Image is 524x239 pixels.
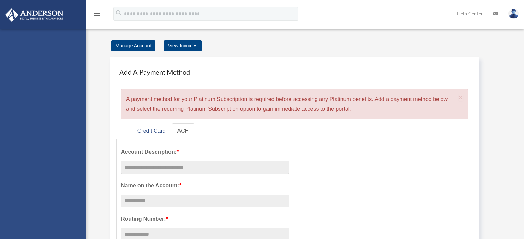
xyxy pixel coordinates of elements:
span: × [459,94,463,101]
a: menu [93,12,101,18]
img: Anderson Advisors Platinum Portal [3,8,65,22]
a: View Invoices [164,40,202,51]
label: Account Description: [121,147,289,157]
i: search [115,9,123,17]
label: Routing Number: [121,214,289,224]
label: Name on the Account: [121,181,289,191]
i: menu [93,10,101,18]
img: User Pic [508,9,519,19]
a: ACH [172,123,195,139]
button: Close [459,94,463,101]
a: Manage Account [111,40,155,51]
div: A payment method for your Platinum Subscription is required before accessing any Platinum benefit... [121,89,468,119]
a: Credit Card [132,123,171,139]
h4: Add A Payment Method [116,64,472,79]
